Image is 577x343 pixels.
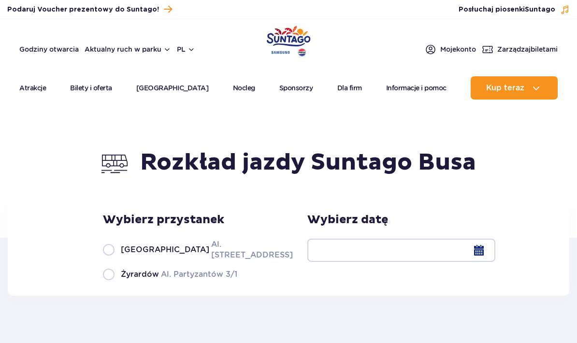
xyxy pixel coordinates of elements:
span: Podaruj Voucher prezentowy do Suntago! [7,5,159,14]
label: Al. Partyzantów 3/1 [103,268,282,280]
a: Informacje i pomoc [386,76,447,100]
span: [GEOGRAPHIC_DATA] [121,244,209,255]
a: Nocleg [233,76,255,100]
button: pl [177,44,195,54]
a: Dla firm [337,76,362,100]
button: Posłuchaj piosenkiSuntago [459,5,570,14]
a: Bilety i oferta [70,76,112,100]
a: Atrakcje [19,76,46,100]
h3: Wybierz przystanek [103,213,282,227]
span: Kup teraz [486,84,524,92]
span: Posłuchaj piosenki [459,5,555,14]
span: Suntago [525,6,555,13]
span: Zarządzaj biletami [497,44,558,54]
h3: Wybierz datę [307,213,495,227]
a: Godziny otwarcia [19,44,79,54]
button: Kup teraz [471,76,558,100]
span: Żyrardów [121,269,159,280]
a: [GEOGRAPHIC_DATA] [136,76,209,100]
a: Podaruj Voucher prezentowy do Suntago! [7,3,172,16]
button: Aktualny ruch w parku [85,45,171,53]
a: Mojekonto [425,43,476,55]
a: Sponsorzy [279,76,313,100]
a: Zarządzajbiletami [482,43,558,55]
label: Al. [STREET_ADDRESS] [103,239,282,260]
a: Park of Poland [267,24,311,55]
span: Moje konto [440,44,476,54]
